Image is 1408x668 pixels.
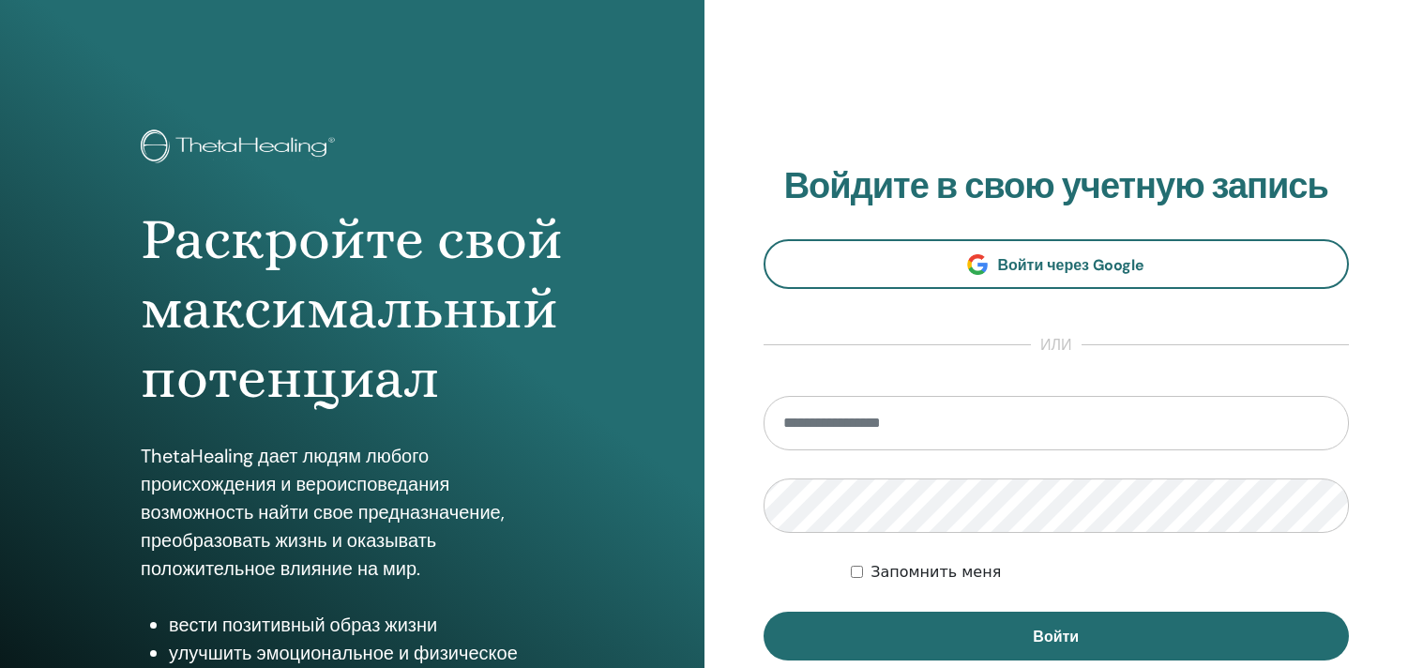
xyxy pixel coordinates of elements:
[1033,627,1079,646] font: Войти
[169,613,437,637] font: вести позитивный образ жизни
[1040,335,1072,355] font: или
[871,563,1001,581] font: Запомнить меня
[997,255,1144,275] font: Войти через Google
[764,239,1350,289] a: Войти через Google
[764,612,1350,660] button: Войти
[141,205,563,412] font: Раскройте свой максимальный потенциал
[141,444,505,581] font: ThetaHealing дает людям любого происхождения и вероисповедания возможность найти свое предназначе...
[784,162,1328,209] font: Войдите в свою учетную запись
[851,561,1349,584] div: Оставьте меня аутентифицированным на неопределенный срок или пока я не выйду из системы вручную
